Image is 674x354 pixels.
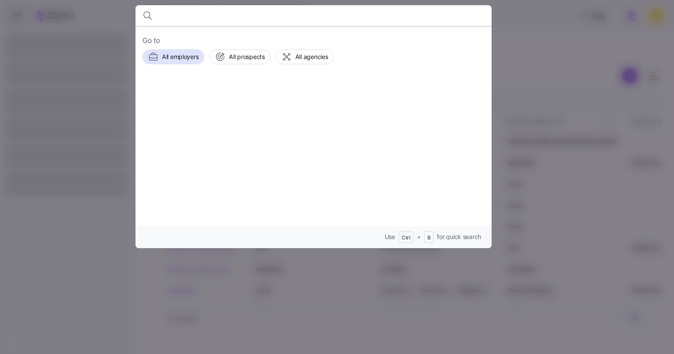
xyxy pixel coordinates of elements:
[385,233,395,241] span: Use
[437,233,481,241] span: for quick search
[142,35,485,46] span: Go to
[229,52,264,61] span: All prospects
[162,52,198,61] span: All employers
[142,49,204,64] button: All employers
[417,233,421,241] span: +
[209,49,270,64] button: All prospects
[427,234,431,242] span: B
[276,49,334,64] button: All agencies
[402,234,410,242] span: Ctrl
[295,52,328,61] span: All agencies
